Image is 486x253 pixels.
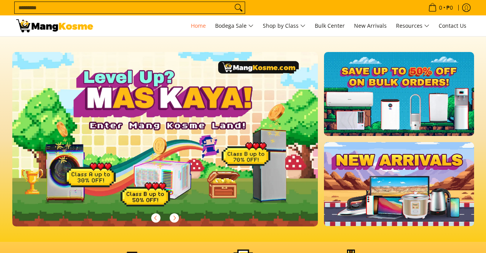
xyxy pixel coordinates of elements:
span: Bulk Center [315,22,345,29]
span: 0 [438,5,443,10]
a: More [12,52,343,239]
a: Contact Us [435,15,470,36]
img: Mang Kosme: Your Home Appliances Warehouse Sale Partner! [16,19,93,32]
button: Next [166,209,183,226]
a: Home [187,15,210,36]
span: Resources [396,21,429,31]
button: Search [232,2,245,13]
span: Contact Us [439,22,466,29]
button: Previous [147,209,164,226]
a: Bodega Sale [211,15,257,36]
span: Bodega Sale [215,21,254,31]
a: Shop by Class [259,15,309,36]
span: ₱0 [445,5,454,10]
span: Shop by Class [263,21,306,31]
a: New Arrivals [350,15,391,36]
a: Resources [392,15,433,36]
a: Bulk Center [311,15,349,36]
nav: Main Menu [101,15,470,36]
span: New Arrivals [354,22,387,29]
span: • [426,3,455,12]
span: Home [191,22,206,29]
